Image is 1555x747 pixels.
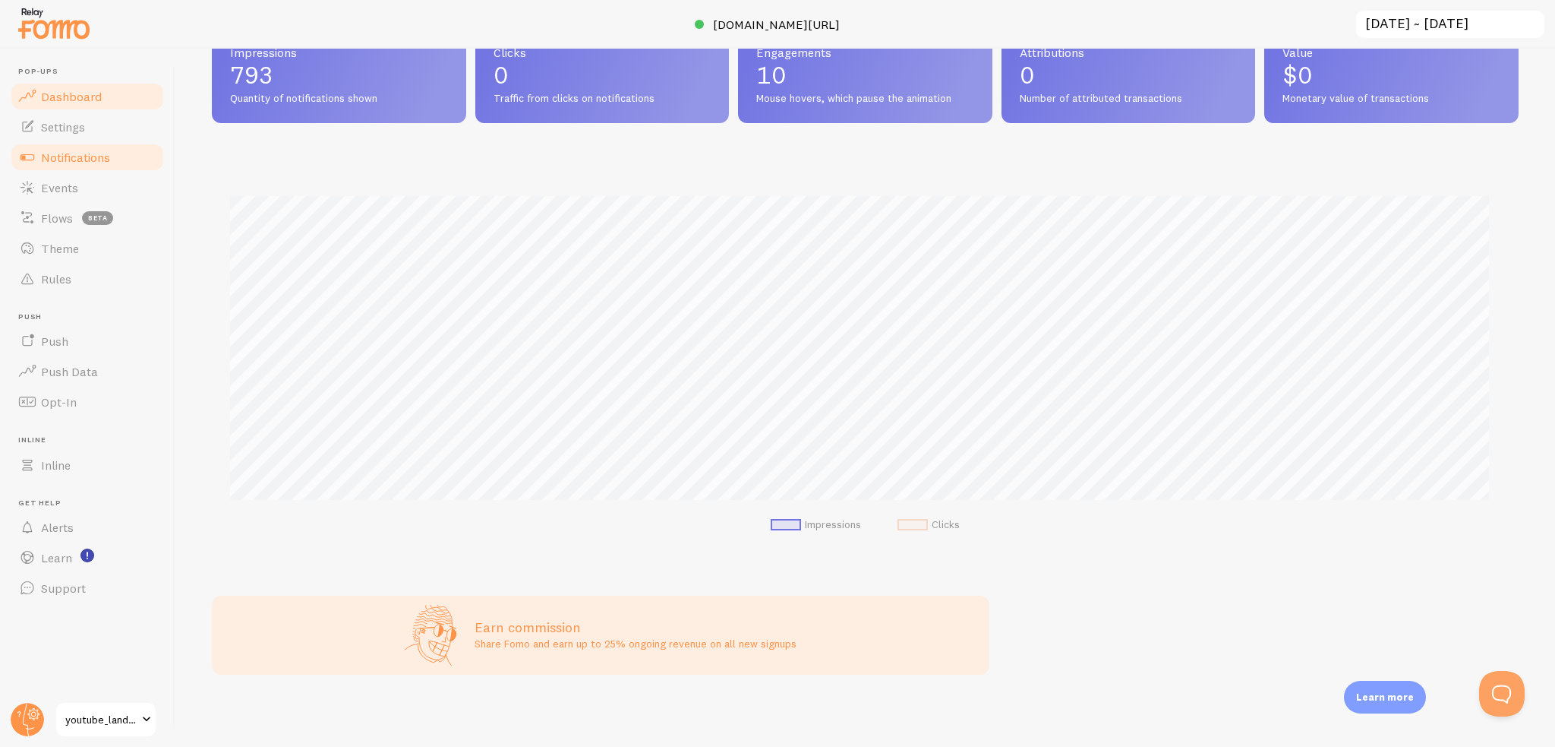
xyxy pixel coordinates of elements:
span: Dashboard [41,89,102,104]
span: Pop-ups [18,67,166,77]
span: Number of attributed transactions [1020,92,1238,106]
img: fomo-relay-logo-orange.svg [16,4,92,43]
a: Rules [9,264,166,294]
p: 793 [230,63,448,87]
span: Quantity of notifications shown [230,92,448,106]
span: Push Data [41,364,98,379]
a: Alerts [9,512,166,543]
span: youtube_landing-b [65,711,137,729]
a: Push [9,326,166,356]
li: Clicks [897,518,960,532]
div: Learn more [1344,681,1426,714]
span: $0 [1282,60,1313,90]
a: Notifications [9,142,166,173]
span: Inline [18,435,166,445]
p: Share Fomo and earn up to 25% ongoing revenue on all new signups [475,636,796,651]
a: Events [9,173,166,203]
span: Inline [41,457,71,473]
span: Alerts [41,520,74,535]
span: Settings [41,119,85,135]
a: Theme [9,233,166,264]
a: Settings [9,112,166,142]
p: 10 [756,63,974,87]
span: Rules [41,271,71,286]
span: Support [41,581,86,596]
iframe: Help Scout Beacon - Open [1479,671,1525,717]
span: Events [41,180,78,195]
a: Dashboard [9,81,166,112]
p: 0 [494,63,711,87]
a: Push Data [9,356,166,387]
span: Flows [41,210,73,226]
a: Learn [9,543,166,573]
a: youtube_landing-b [55,701,157,738]
a: Support [9,573,166,603]
p: Learn more [1356,690,1414,704]
span: Theme [41,241,79,256]
li: Impressions [771,518,861,532]
span: beta [82,211,113,225]
span: Get Help [18,499,166,508]
span: Learn [41,550,72,565]
h3: Earn commission [475,619,796,636]
span: Impressions [230,46,448,59]
span: Opt-In [41,394,77,410]
svg: <p>Watch New Feature Tutorials!</p> [80,549,94,562]
a: Flows beta [9,203,166,233]
span: Clicks [494,46,711,59]
span: Traffic from clicks on notifications [494,92,711,106]
span: Push [18,312,166,322]
a: Inline [9,450,166,480]
span: Monetary value of transactions [1282,92,1500,106]
p: 0 [1020,63,1238,87]
span: Value [1282,46,1500,59]
span: Attributions [1020,46,1238,59]
span: Push [41,334,68,349]
span: Engagements [756,46,974,59]
a: Opt-In [9,387,166,417]
span: Mouse hovers, which pause the animation [756,92,974,106]
span: Notifications [41,150,110,165]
